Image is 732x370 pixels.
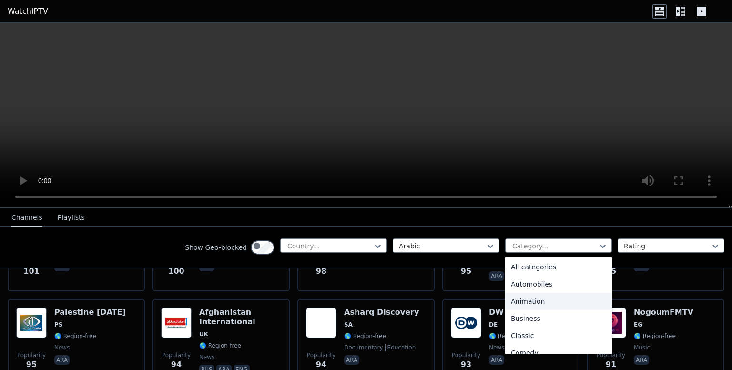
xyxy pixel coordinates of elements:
[199,308,281,327] h6: Afghanistan International
[161,308,192,338] img: Afghanistan International
[505,327,612,344] div: Classic
[505,344,612,361] div: Comedy
[168,266,184,277] span: 100
[11,209,42,227] button: Channels
[451,308,481,338] img: DW Arabic
[385,344,416,351] span: education
[199,353,214,361] span: news
[505,258,612,276] div: All categories
[634,308,693,317] h6: NogoumFMTV
[344,308,419,317] h6: Asharq Discovery
[344,332,386,340] span: 🌎 Region-free
[634,332,676,340] span: 🌎 Region-free
[306,308,336,338] img: Asharq Discovery
[344,321,353,329] span: SA
[344,355,359,365] p: ara
[634,355,649,365] p: ara
[185,243,247,252] label: Show Geo-blocked
[505,276,612,293] div: Automobiles
[16,308,47,338] img: Palestine Today
[58,209,85,227] button: Playlists
[54,321,62,329] span: PS
[316,266,326,277] span: 98
[489,344,504,351] span: news
[461,266,471,277] span: 95
[54,308,126,317] h6: Palestine [DATE]
[505,310,612,327] div: Business
[634,344,650,351] span: music
[162,351,191,359] span: Popularity
[54,344,70,351] span: news
[307,351,335,359] span: Popularity
[199,342,241,349] span: 🌎 Region-free
[199,330,208,338] span: UK
[597,351,625,359] span: Popularity
[489,271,504,281] p: ara
[54,355,70,365] p: ara
[489,355,504,365] p: ara
[8,6,48,17] a: WatchIPTV
[489,321,498,329] span: DE
[489,308,534,317] h6: DW Arabic
[54,332,96,340] span: 🌎 Region-free
[344,344,383,351] span: documentary
[452,351,480,359] span: Popularity
[634,321,642,329] span: EG
[23,266,39,277] span: 101
[489,332,531,340] span: 🌎 Region-free
[17,351,46,359] span: Popularity
[505,293,612,310] div: Animation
